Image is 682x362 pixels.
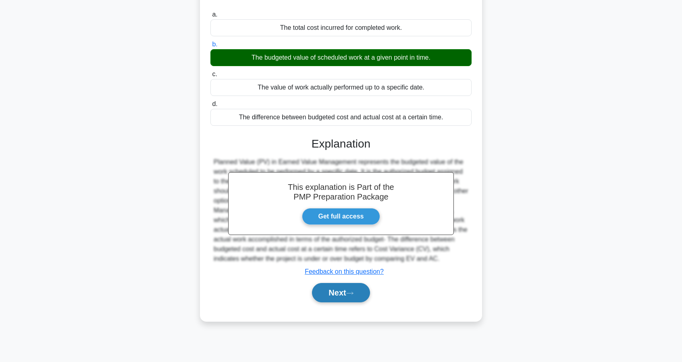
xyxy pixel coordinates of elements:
[305,268,384,275] a: Feedback on this question?
[210,19,472,36] div: The total cost incurred for completed work.
[214,157,468,264] div: Planned Value (PV) in Earned Value Management represents the budgeted value of the work scheduled...
[212,41,217,48] span: b.
[302,208,381,225] a: Get full access
[212,100,217,107] span: d.
[212,71,217,77] span: c.
[312,283,370,302] button: Next
[215,137,467,151] h3: Explanation
[210,109,472,126] div: The difference between budgeted cost and actual cost at a certain time.
[210,49,472,66] div: The budgeted value of scheduled work at a given point in time.
[210,79,472,96] div: The value of work actually performed up to a specific date.
[212,11,217,18] span: a.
